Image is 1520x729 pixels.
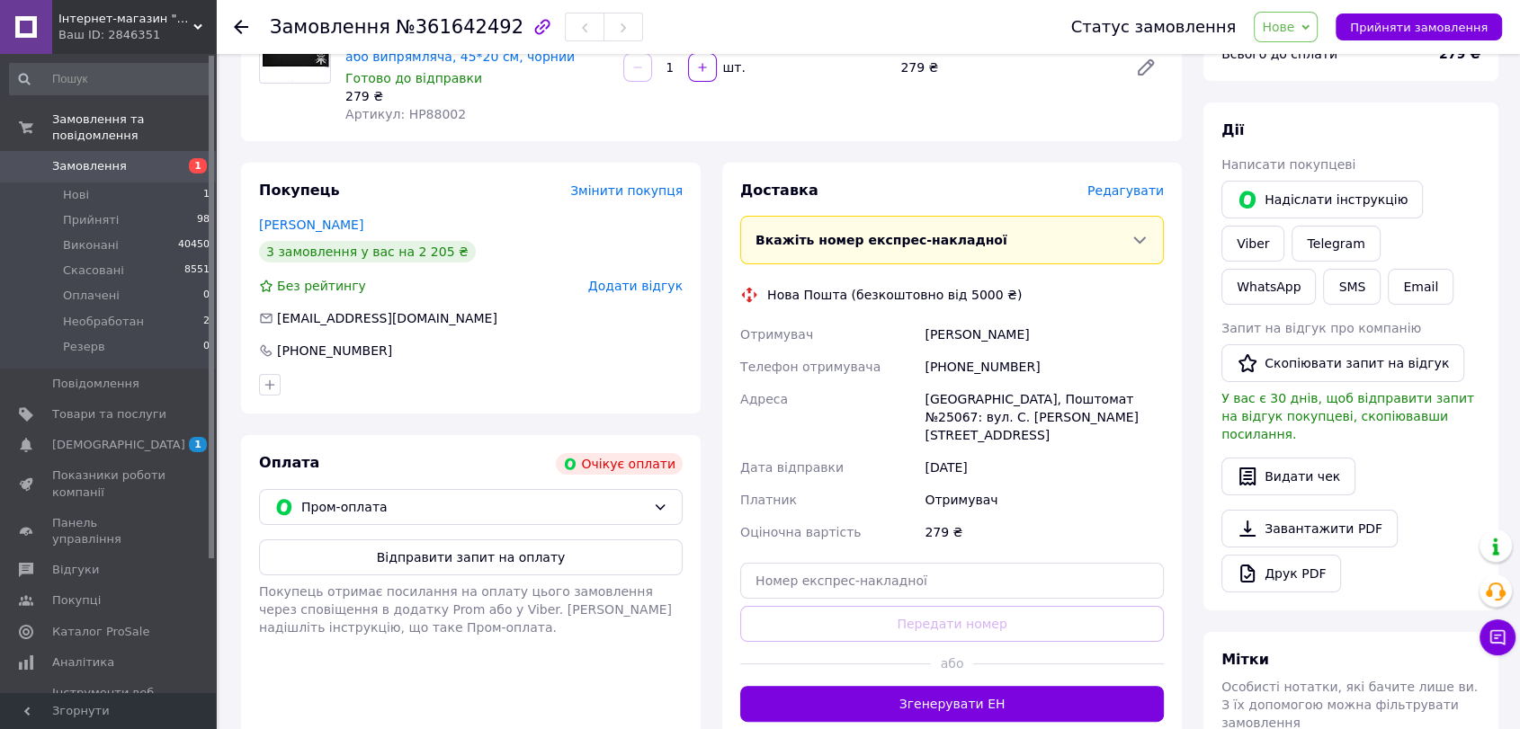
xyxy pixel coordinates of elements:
[588,279,683,293] span: Додати відгук
[197,212,210,228] span: 98
[58,11,193,27] span: Інтернет-магазин "Flattop"
[1323,269,1381,305] button: SMS
[1221,344,1464,382] button: Скопіювати запит на відгук
[63,262,124,279] span: Скасовані
[259,584,672,635] span: Покупець отримає посилання на оплату цього замовлення через сповіщення в додатку Prom або у Viber...
[1221,321,1421,335] span: Запит на відгук про компанію
[740,360,881,374] span: Телефон отримувача
[1480,619,1516,655] button: Чат з покупцем
[921,351,1167,383] div: [PHONE_NUMBER]
[1071,18,1237,36] div: Статус замовлення
[1221,510,1398,547] a: Завантажити PDF
[1388,269,1453,305] button: Email
[1221,121,1244,138] span: Дії
[1221,269,1316,305] a: WhatsApp
[740,392,788,406] span: Адреса
[259,218,363,232] a: [PERSON_NAME]
[259,182,340,199] span: Покупець
[52,685,166,717] span: Інструменти веб-майстра та SEO
[570,183,683,198] span: Змінити покупця
[1221,157,1355,172] span: Написати покупцеві
[52,562,99,578] span: Відгуки
[52,624,149,640] span: Каталог ProSale
[9,63,211,95] input: Пошук
[1087,183,1164,198] span: Редагувати
[345,107,466,121] span: Артикул: HP88002
[189,437,207,452] span: 1
[52,654,114,671] span: Аналітика
[259,241,476,262] div: 3 замовлення у вас на 2 205 ₴
[203,314,210,330] span: 2
[345,71,482,85] span: Готово до відправки
[189,158,207,173] span: 1
[203,339,210,355] span: 0
[1221,181,1423,218] button: Надіслати інструкцію
[1350,21,1488,34] span: Прийняти замовлення
[63,212,119,228] span: Прийняті
[740,327,813,342] span: Отримувач
[921,484,1167,516] div: Отримувач
[52,406,166,422] span: Товари та послуги
[1439,47,1480,61] b: 279 ₴
[58,27,216,43] div: Ваш ID: 2846351
[277,279,366,293] span: Без рейтингу
[270,16,390,38] span: Замовлення
[756,233,1007,247] span: Вкажіть номер експрес-накладної
[345,87,609,105] div: 279 ₴
[52,467,166,500] span: Показники роботи компанії
[719,58,747,76] div: шт.
[52,376,139,392] span: Повідомлення
[763,286,1026,304] div: Нова Пошта (безкоштовно від 5000 ₴)
[921,516,1167,548] div: 279 ₴
[921,383,1167,451] div: [GEOGRAPHIC_DATA], Поштомат №25067: вул. С. [PERSON_NAME][STREET_ADDRESS]
[203,288,210,304] span: 0
[1221,391,1474,441] span: У вас є 30 днів, щоб відправити запит на відгук покупцеві, скопіювавши посилання.
[740,563,1164,599] input: Номер експрес-накладної
[63,288,120,304] span: Оплачені
[184,262,210,279] span: 8551
[893,55,1121,80] div: 279 ₴
[52,515,166,547] span: Панель управління
[203,187,210,203] span: 1
[259,539,683,575] button: Відправити запит на оплату
[921,318,1167,351] div: [PERSON_NAME]
[301,497,646,517] span: Пром-оплата
[52,158,127,174] span: Замовлення
[345,13,595,64] a: Перукарський термостійкий гумовий килимок Hots Professional для плойки або випрямляча, 45*20 см, ...
[1221,47,1337,61] span: Всього до сплати
[1221,458,1355,495] button: Видати чек
[1128,49,1164,85] a: Редагувати
[52,437,185,453] span: [DEMOGRAPHIC_DATA]
[740,686,1164,722] button: Згенерувати ЕН
[275,342,394,360] div: [PHONE_NUMBER]
[931,654,973,672] span: або
[740,493,797,507] span: Платник
[52,111,216,144] span: Замовлення та повідомлення
[921,451,1167,484] div: [DATE]
[740,182,818,199] span: Доставка
[52,592,101,609] span: Покупці
[259,454,319,471] span: Оплата
[1336,13,1502,40] button: Прийняти замовлення
[396,16,523,38] span: №361642492
[1262,20,1294,34] span: Нове
[556,453,683,475] div: Очікує оплати
[234,18,248,36] div: Повернутися назад
[1221,651,1269,668] span: Мітки
[63,339,105,355] span: Резерв
[63,187,89,203] span: Нові
[1292,226,1380,262] a: Telegram
[740,525,861,539] span: Оціночна вартість
[277,311,497,325] span: [EMAIL_ADDRESS][DOMAIN_NAME]
[740,460,844,475] span: Дата відправки
[63,314,144,330] span: Необработан
[1221,555,1341,592] a: Друк PDF
[63,237,119,253] span: Виконані
[178,237,210,253] span: 40450
[1221,226,1284,262] a: Viber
